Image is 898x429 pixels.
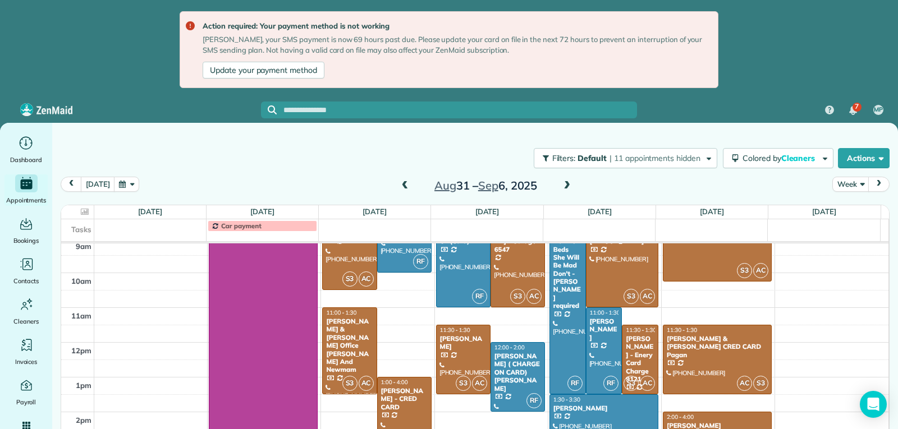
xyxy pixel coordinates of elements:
[838,148,890,168] button: Actions
[816,97,898,123] nav: Main
[203,21,709,32] strong: Action required: Your payment method is not working
[868,177,890,192] button: next
[456,376,471,391] span: S3
[667,326,697,334] span: 11:30 - 1:30
[261,105,277,114] button: Focus search
[416,179,556,192] h2: 31 – 6, 2025
[812,207,836,216] a: [DATE]
[81,177,114,192] button: [DATE]
[567,376,583,391] span: RF
[326,309,356,316] span: 11:00 - 1:30
[860,391,887,418] div: Open Intercom Messenger
[874,105,883,114] span: MP
[440,326,470,334] span: 11:30 - 1:30
[624,376,639,391] span: S3
[342,271,358,287] span: S3
[494,344,525,351] span: 12:00 - 2:00
[250,207,274,216] a: [DATE]
[753,376,768,391] span: S3
[553,404,655,412] div: [PERSON_NAME]
[434,178,456,192] span: Aug
[526,393,542,408] span: RF
[723,148,833,168] button: Colored byCleaners
[603,376,618,391] span: RF
[666,335,768,359] div: [PERSON_NAME] & [PERSON_NAME] CRED CARD Pagan
[590,309,620,316] span: 11:00 - 1:30
[71,276,91,285] span: 10am
[528,148,717,168] a: Filters: Default | 11 appointments hidden
[781,153,817,163] span: Cleaners
[640,376,655,391] span: AC
[381,379,408,386] span: 1:00 - 4:00
[76,242,91,251] span: 9am
[359,376,374,391] span: AC
[4,255,48,287] a: Contacts
[359,271,374,287] span: AC
[71,346,91,355] span: 12pm
[4,215,48,246] a: Bookings
[610,153,700,163] span: | 11 appointments hidden
[363,207,387,216] a: [DATE]
[15,356,38,367] span: Invoices
[743,153,819,163] span: Colored by
[268,105,277,114] svg: Focus search
[13,235,39,246] span: Bookings
[841,98,865,123] div: 7 unread notifications
[4,134,48,165] a: Dashboard
[553,396,580,403] span: 1:30 - 3:30
[667,413,694,421] span: 2:00 - 4:00
[13,275,39,287] span: Contacts
[475,207,500,216] a: [DATE]
[552,153,576,163] span: Filters:
[381,387,428,411] div: [PERSON_NAME] - CRED CARD
[4,174,48,206] a: Appointments
[534,148,717,168] button: Filters: Default | 11 appointments hidden
[76,416,91,425] span: 2pm
[221,222,262,230] span: Car payment
[526,289,542,304] span: AC
[855,102,859,111] span: 7
[578,153,607,163] span: Default
[6,195,47,206] span: Appointments
[13,316,39,327] span: Cleaners
[326,317,373,374] div: [PERSON_NAME] & [PERSON_NAME] Office [PERSON_NAME] And Newmam
[76,381,91,390] span: 1pm
[342,376,358,391] span: S3
[203,34,709,56] div: [PERSON_NAME], your SMS payment is now 69 hours past due. Please update your card on file in the ...
[10,154,42,165] span: Dashboard
[478,178,498,192] span: Sep
[16,396,36,408] span: Payroll
[553,213,583,310] div: [PERSON_NAME] - Never Do The Beds She Will Be Mad Don't - [PERSON_NAME] required
[138,207,162,216] a: [DATE]
[4,336,48,367] a: Invoices
[61,177,82,192] button: prev
[753,263,768,278] span: AC
[588,207,612,216] a: [DATE]
[4,296,48,327] a: Cleaners
[494,352,542,393] div: [PERSON_NAME] ( CHARGE ON CARD) [PERSON_NAME]
[589,317,619,342] div: [PERSON_NAME]
[640,289,655,304] span: AC
[439,335,487,351] div: [PERSON_NAME]
[737,376,752,391] span: AC
[626,326,656,334] span: 11:30 - 1:30
[413,254,428,269] span: RF
[832,177,869,192] button: Week
[4,376,48,408] a: Payroll
[71,311,91,320] span: 11am
[625,335,655,383] div: [PERSON_NAME] - Enery Card Charge 9121
[700,207,724,216] a: [DATE]
[472,289,487,304] span: RF
[510,289,525,304] span: S3
[737,263,752,278] span: S3
[624,289,639,304] span: S3
[472,376,487,391] span: AC
[203,62,324,79] a: Update your payment method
